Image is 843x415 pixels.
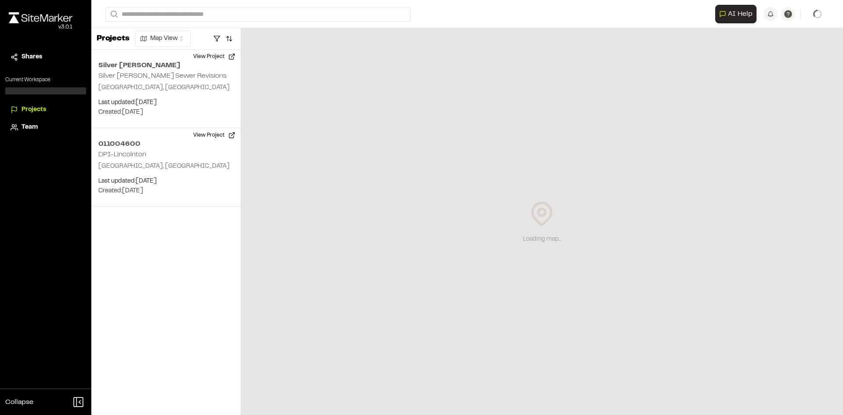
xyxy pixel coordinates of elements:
a: Projects [11,105,81,115]
div: Loading map... [523,235,561,244]
h2: 011004600 [98,139,234,149]
button: Search [105,7,121,22]
p: Created: [DATE] [98,186,234,196]
button: View Project [188,128,241,142]
p: Created: [DATE] [98,108,234,117]
span: Shares [22,52,42,62]
p: Current Workspace [5,76,86,84]
p: [GEOGRAPHIC_DATA], [GEOGRAPHIC_DATA] [98,83,234,93]
p: Projects [97,33,130,45]
a: Team [11,123,81,132]
span: Team [22,123,38,132]
div: Oh geez...please don't... [9,23,72,31]
button: View Project [188,50,241,64]
a: Shares [11,52,81,62]
span: Projects [22,105,46,115]
p: Last updated: [DATE] [98,177,234,186]
span: AI Help [728,9,753,19]
p: [GEOGRAPHIC_DATA], [GEOGRAPHIC_DATA] [98,162,234,171]
h2: Silver [PERSON_NAME] [98,60,234,71]
div: Open AI Assistant [715,5,760,23]
img: rebrand.png [9,12,72,23]
span: Collapse [5,397,33,408]
p: Last updated: [DATE] [98,98,234,108]
h2: Silver [PERSON_NAME] Sewer Revisions [98,73,227,79]
button: Open AI Assistant [715,5,757,23]
h2: DPI-Lincolnton [98,152,146,158]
